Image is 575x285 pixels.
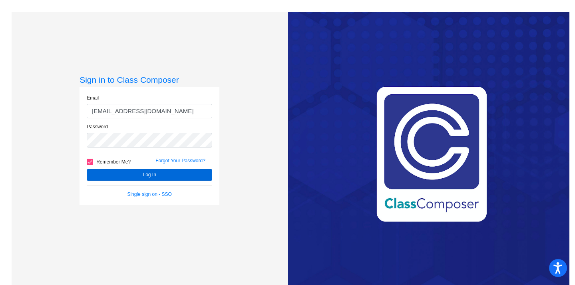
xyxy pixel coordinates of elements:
button: Log In [87,169,212,181]
a: Forgot Your Password? [155,158,205,163]
h3: Sign in to Class Composer [80,75,219,85]
label: Email [87,94,99,102]
label: Password [87,123,108,130]
span: Remember Me? [96,157,131,167]
a: Single sign on - SSO [127,191,171,197]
